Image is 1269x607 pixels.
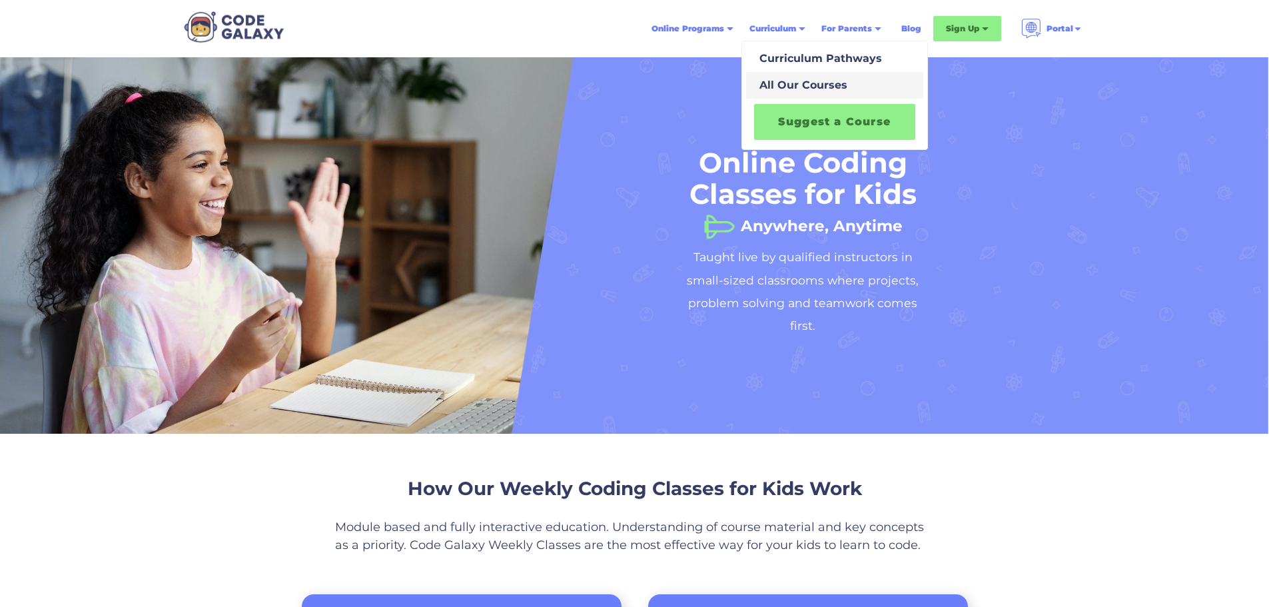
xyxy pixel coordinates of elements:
div: Curriculum Pathways [754,51,882,67]
div: Online Programs [643,17,741,41]
div: All Our Courses [754,77,847,93]
nav: Curriculum [741,41,928,150]
div: Portal [1047,22,1073,35]
div: For Parents [813,17,889,41]
h1: Online Coding Classes for Kids [676,147,929,210]
div: Sign Up [933,16,1001,41]
span: How Our Weekly Coding Classes for Kids Work [408,477,862,500]
a: Curriculum Pathways [746,45,923,72]
div: Sign Up [946,22,979,35]
h2: Taught live by qualified instructors in small-sized classrooms where projects, problem solving an... [676,246,929,338]
div: Online Programs [651,22,724,35]
h1: Anywhere, Anytime [741,213,903,226]
div: For Parents [821,22,872,35]
div: Curriculum [749,22,796,35]
div: Portal [1013,13,1090,44]
a: Suggest a Course [754,104,915,140]
a: All Our Courses [746,72,923,99]
div: Curriculum [741,17,813,41]
p: Module based and fully interactive education. Understanding of course material and key concepts a... [335,518,935,554]
a: Blog [893,17,929,41]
